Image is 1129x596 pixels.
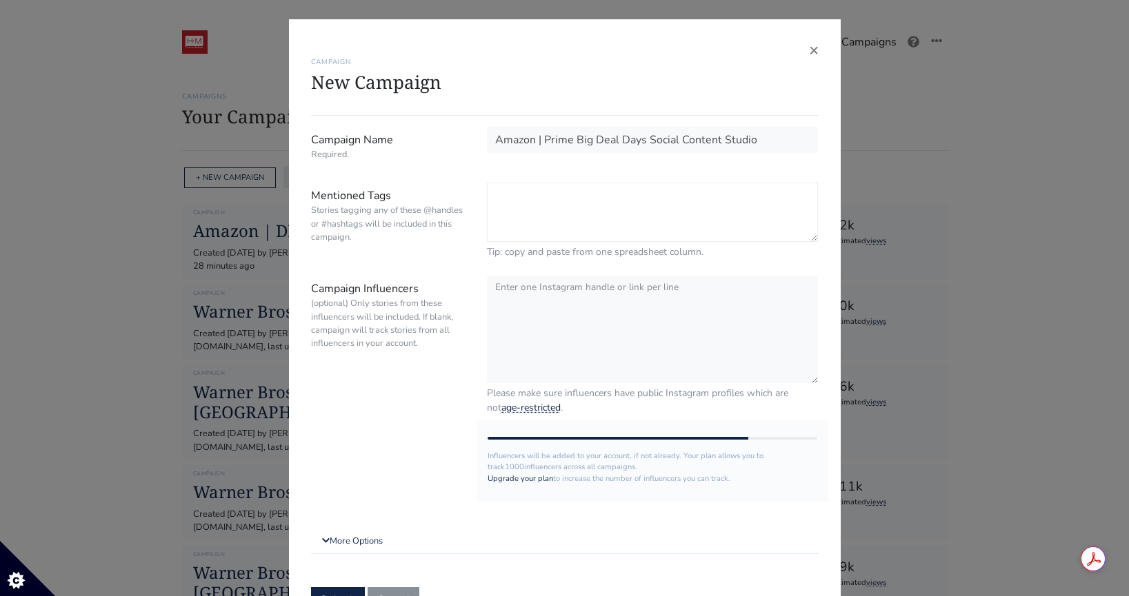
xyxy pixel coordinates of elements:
p: to increase the number of influencers you can track. [488,473,818,485]
label: Campaign Influencers [301,276,477,415]
button: Close [809,41,819,58]
small: Tip: copy and paste from one spreadsheet column. [487,245,819,259]
input: Campaign Name [487,127,819,153]
small: Required. [311,148,466,161]
small: Please make sure influencers have public Instagram profiles which are not . [487,386,819,415]
span: × [809,39,819,61]
small: Stories tagging any of these @handles or #hashtags will be included in this campaign. [311,204,466,244]
a: More Options [311,529,819,554]
a: age-restricted [501,401,561,414]
h1: New Campaign [311,72,819,93]
h6: CAMPAIGN [311,58,819,66]
label: Mentioned Tags [301,183,477,259]
label: Campaign Name [301,127,477,166]
div: Influencers will be added to your account, if not already. Your plan allows you to track influenc... [477,420,829,502]
small: (optional) Only stories from these influencers will be included. If blank, campaign will track st... [311,297,466,350]
a: Upgrade your plan [488,473,553,484]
